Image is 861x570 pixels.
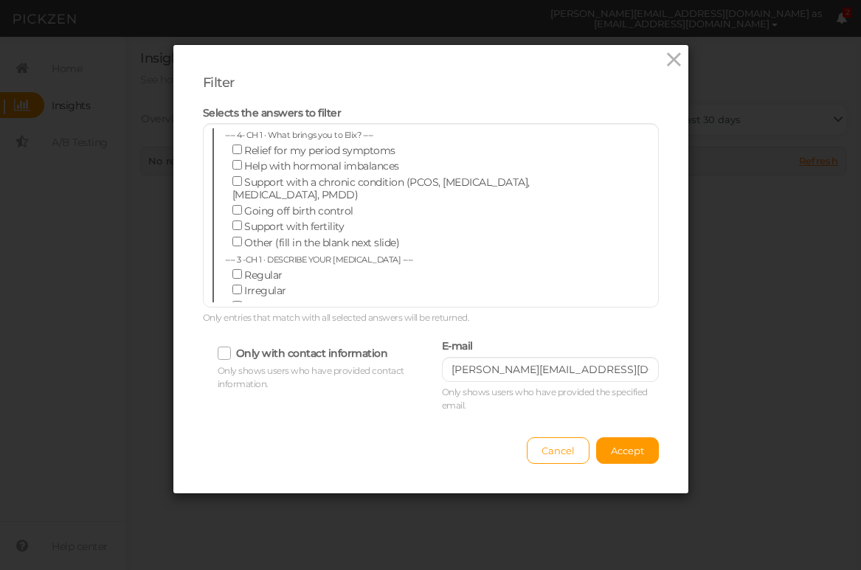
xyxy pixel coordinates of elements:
span: Other (fill in the blank next slide) [244,236,399,249]
span: Support with fertility [244,220,344,233]
span: I don't currently get a period [244,300,381,313]
span: Only entries that match with all selected answers will be returned. [203,312,470,323]
input: Support with fertility [232,220,242,230]
span: Irregular [244,284,286,297]
input: Other (fill in the blank next slide) [232,237,242,246]
span: Selects the answers to filter [203,106,342,119]
input: Going off birth control [232,205,242,215]
button: Accept [596,437,659,464]
span: Relief for my period symptoms [244,144,395,157]
input: Relief for my period symptoms [232,145,242,154]
label: Only with contact information [236,347,388,360]
span: Help with hormonal imbalances [244,159,399,173]
input: I don't currently get a period [232,301,242,310]
label: E-mail [442,340,473,353]
span: Filter [203,74,235,91]
input: Regular [232,269,242,279]
span: Only shows users who have provided the specified email. [442,386,648,411]
span: ---- 3 -CH 1 · DESCRIBE YOUR [MEDICAL_DATA] ---- [225,254,413,265]
span: Going off birth control [244,204,353,218]
span: Cancel [542,445,575,456]
span: Only shows users who have provided contact information. [218,365,404,389]
span: ---- 4- CH 1 · What brings you to Elix? ---- [225,130,373,140]
input: Support with a chronic condition (PCOS, [MEDICAL_DATA], [MEDICAL_DATA], PMDD) [232,176,242,186]
span: Support with a chronic condition (PCOS, [MEDICAL_DATA], [MEDICAL_DATA], PMDD) [232,175,530,202]
span: Regular [244,268,283,282]
input: Help with hormonal imbalances [232,160,242,170]
input: Irregular [232,285,242,294]
span: Accept [611,445,644,456]
button: Cancel [527,437,589,464]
